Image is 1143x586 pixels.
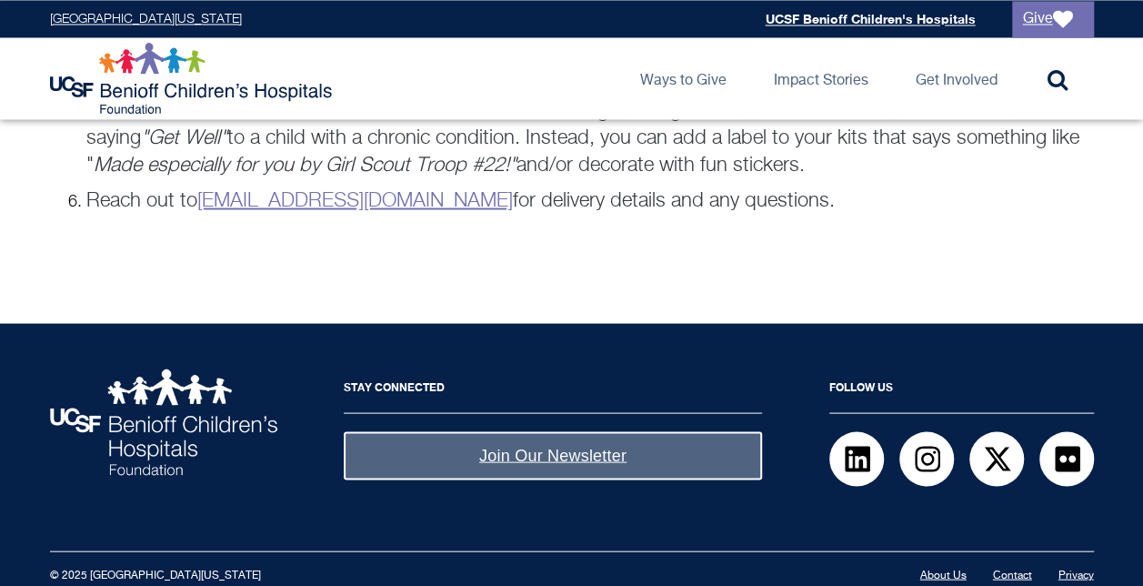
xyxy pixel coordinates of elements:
[901,37,1012,119] a: Get Involved
[50,570,261,581] small: © 2025 [GEOGRAPHIC_DATA][US_STATE]
[920,570,967,581] a: About Us
[1058,570,1094,581] a: Privacy
[626,37,741,119] a: Ways to Give
[50,369,277,475] img: UCSF Benioff Children's Hospitals
[141,127,227,147] em: "Get Well"
[197,190,513,210] a: [EMAIL_ADDRESS][DOMAIN_NAME]
[86,67,1094,178] p: Unfortunately, we are for patients for several reasons. Paper is a specific concern for infection...
[94,155,516,175] em: Made especially for you by Girl Scout Troop #22!"
[829,369,1094,413] h2: Follow Us
[993,570,1032,581] a: Contact
[344,431,762,480] a: Join Our Newsletter
[1012,1,1094,37] a: Give
[759,37,883,119] a: Impact Stories
[50,13,242,25] a: [GEOGRAPHIC_DATA][US_STATE]
[766,11,976,26] a: UCSF Benioff Children's Hospitals
[86,187,1094,214] p: Reach out to for delivery details and any questions.
[50,42,336,115] img: Logo for UCSF Benioff Children's Hospitals Foundation
[344,369,762,413] h2: Stay Connected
